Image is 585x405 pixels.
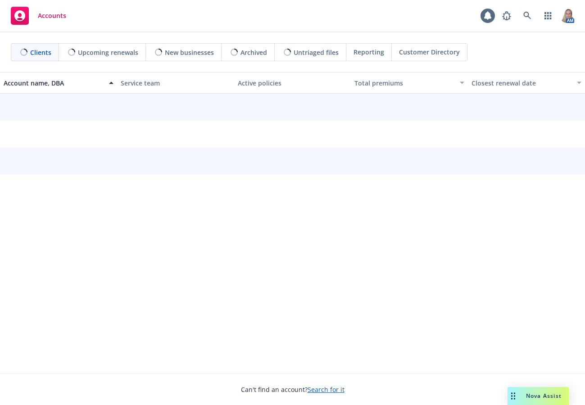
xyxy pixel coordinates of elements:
[498,7,516,25] a: Report a Bug
[240,48,267,57] span: Archived
[38,12,66,19] span: Accounts
[241,385,345,394] span: Can't find an account?
[78,48,138,57] span: Upcoming renewals
[165,48,214,57] span: New businesses
[238,78,348,88] div: Active policies
[354,47,384,57] span: Reporting
[539,7,557,25] a: Switch app
[30,48,51,57] span: Clients
[294,48,339,57] span: Untriaged files
[399,47,460,57] span: Customer Directory
[7,3,70,28] a: Accounts
[526,392,562,400] span: Nova Assist
[351,72,468,94] button: Total premiums
[121,78,231,88] div: Service team
[468,72,585,94] button: Closest renewal date
[518,7,536,25] a: Search
[117,72,234,94] button: Service team
[508,387,569,405] button: Nova Assist
[4,78,104,88] div: Account name, DBA
[472,78,571,88] div: Closest renewal date
[354,78,454,88] div: Total premiums
[508,387,519,405] div: Drag to move
[234,72,351,94] button: Active policies
[560,9,574,23] img: photo
[308,385,345,394] a: Search for it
